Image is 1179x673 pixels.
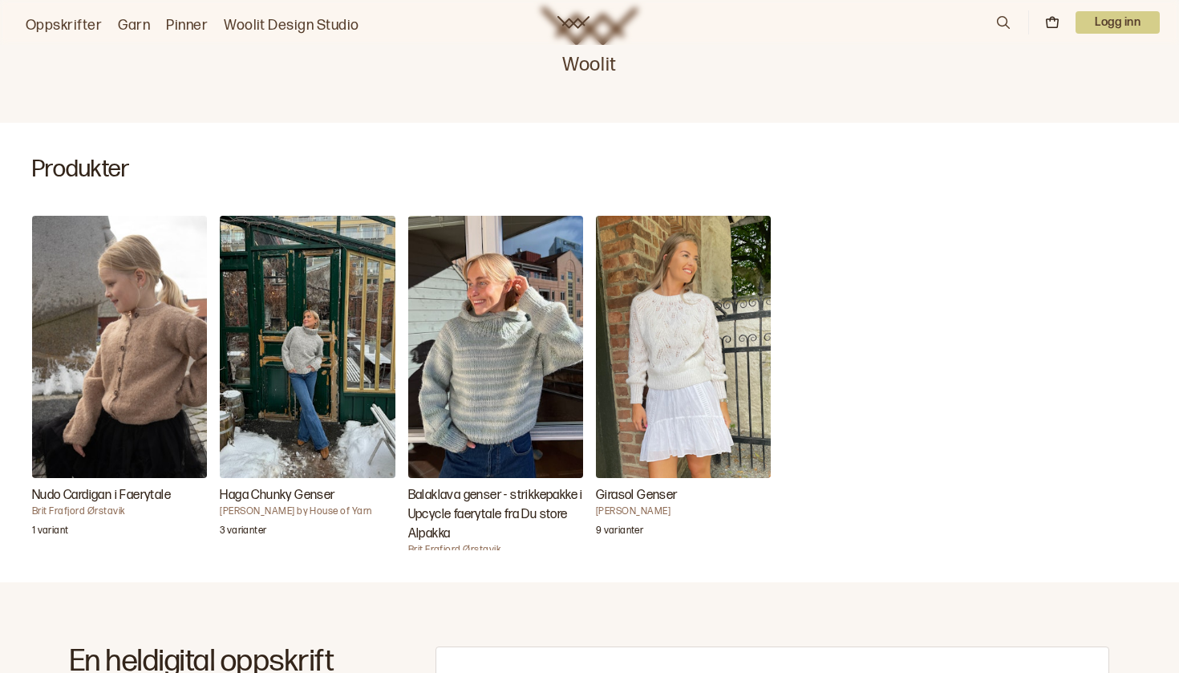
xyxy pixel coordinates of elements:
[408,544,583,557] h4: Brit Frafjord Ørstavik
[220,216,395,478] img: Øyunn Krogh by House of YarnHaga Chunky Genser
[32,486,207,505] h3: Nudo Cardigan i Faerytale
[408,486,583,544] h3: Balaklava genser - strikkepakke i Upcycle faerytale fra Du store Alpakka
[32,525,68,541] p: 1 variant
[596,216,771,550] a: Girasol Genser
[1076,11,1160,34] p: Logg inn
[224,14,359,37] a: Woolit Design Studio
[220,216,395,550] a: Haga Chunky Genser
[541,46,638,78] p: Woolit
[596,505,771,518] h4: [PERSON_NAME]
[220,486,395,505] h3: Haga Chunky Genser
[408,216,583,478] img: Brit Frafjord ØrstavikBalaklava genser - strikkepakke i Upcycle faerytale fra Du store Alpakka
[596,486,771,505] h3: Girasol Genser
[118,14,150,37] a: Garn
[26,14,102,37] a: Oppskrifter
[408,216,583,550] a: Balaklava genser - strikkepakke i Upcycle faerytale fra Du store Alpakka
[596,216,771,479] img: Trine Lise HøysethGirasol Genser
[1076,11,1160,34] button: User dropdown
[557,16,589,29] a: Woolit
[596,525,643,541] p: 9 varianter
[220,505,395,518] h4: [PERSON_NAME] by House of Yarn
[32,216,207,478] img: Brit Frafjord ØrstavikNudo Cardigan i Faerytale
[32,505,207,518] h4: Brit Frafjord Ørstavik
[166,14,208,37] a: Pinner
[220,525,266,541] p: 3 varianter
[32,216,207,550] a: Nudo Cardigan i Faerytale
